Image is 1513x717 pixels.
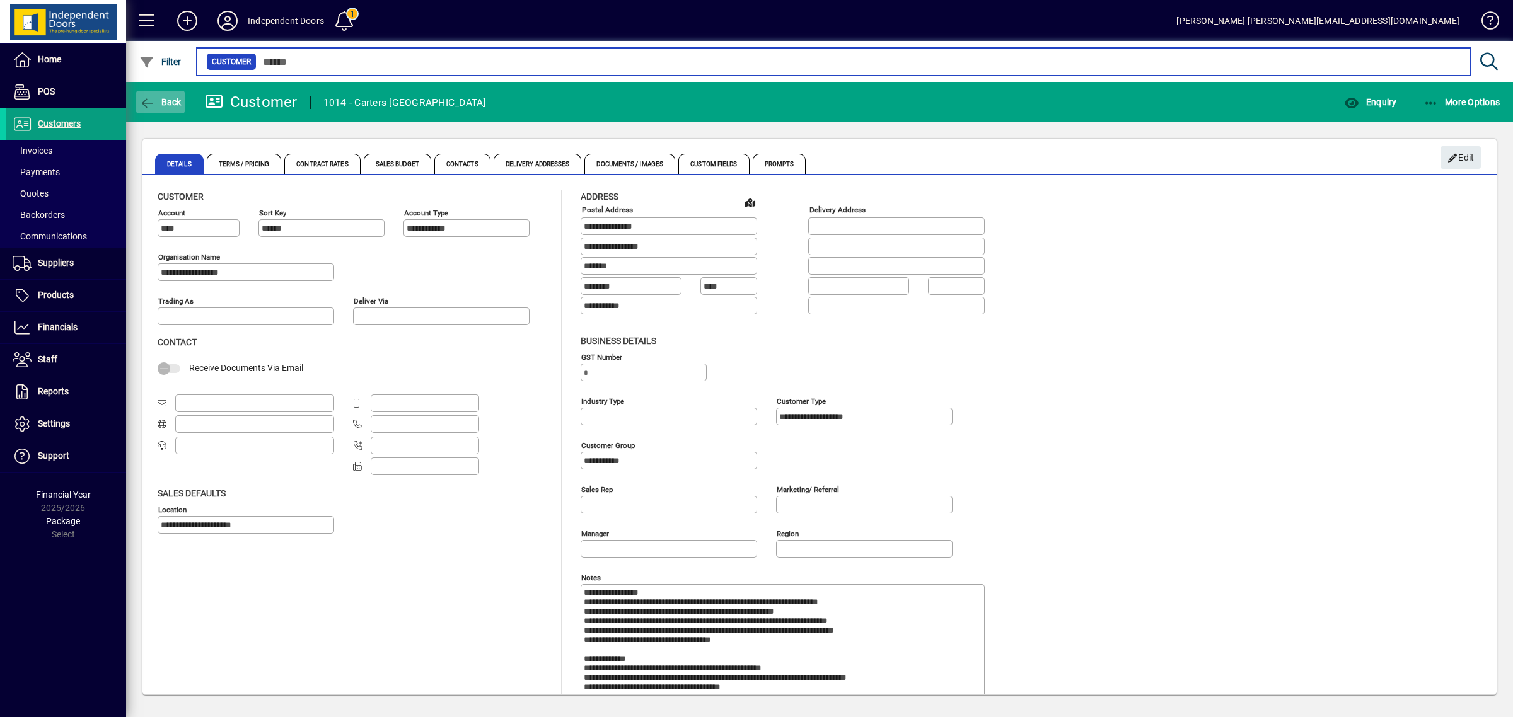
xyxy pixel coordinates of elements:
[158,337,197,347] span: Contact
[6,376,126,408] a: Reports
[581,396,624,405] mat-label: Industry type
[6,344,126,376] a: Staff
[1423,97,1500,107] span: More Options
[259,209,286,217] mat-label: Sort key
[139,57,182,67] span: Filter
[740,192,760,212] a: View on map
[678,154,749,174] span: Custom Fields
[6,76,126,108] a: POS
[6,408,126,440] a: Settings
[1420,91,1504,113] button: More Options
[38,418,70,428] span: Settings
[323,93,486,113] div: 1014 - Carters [GEOGRAPHIC_DATA]
[158,253,220,261] mat-label: Organisation name
[38,86,55,96] span: POS
[38,322,78,332] span: Financials
[777,529,799,537] mat-label: Region
[581,529,609,537] mat-label: Manager
[6,312,126,343] a: Financials
[364,154,431,174] span: Sales Budget
[354,297,388,306] mat-label: Deliver via
[13,210,65,220] span: Backorders
[1344,97,1396,107] span: Enquiry
[38,258,74,268] span: Suppliers
[404,209,448,217] mat-label: Account Type
[6,248,126,279] a: Suppliers
[1341,91,1400,113] button: Enquiry
[581,573,601,582] mat-label: Notes
[6,204,126,226] a: Backorders
[6,280,126,311] a: Products
[38,354,57,364] span: Staff
[13,188,49,198] span: Quotes
[158,297,194,306] mat-label: Trading as
[581,192,618,202] span: Address
[581,485,613,493] mat-label: Sales rep
[13,231,87,241] span: Communications
[139,97,182,107] span: Back
[36,490,91,500] span: Financial Year
[753,154,806,174] span: Prompts
[248,11,324,31] div: Independent Doors
[38,450,69,461] span: Support
[38,290,74,300] span: Products
[581,336,656,346] span: Business details
[6,140,126,161] a: Invoices
[6,440,126,472] a: Support
[434,154,490,174] span: Contacts
[6,44,126,76] a: Home
[1447,147,1475,168] span: Edit
[777,485,839,493] mat-label: Marketing/ Referral
[205,92,298,112] div: Customer
[1441,146,1481,169] button: Edit
[38,386,69,396] span: Reports
[158,505,187,513] mat-label: Location
[1472,3,1497,43] a: Knowledge Base
[6,183,126,204] a: Quotes
[158,192,204,202] span: Customer
[494,154,582,174] span: Delivery Addresses
[207,9,248,32] button: Profile
[207,154,282,174] span: Terms / Pricing
[38,54,61,64] span: Home
[167,9,207,32] button: Add
[584,154,675,174] span: Documents / Images
[777,396,826,405] mat-label: Customer type
[136,50,185,73] button: Filter
[46,516,80,526] span: Package
[136,91,185,113] button: Back
[6,161,126,183] a: Payments
[126,91,195,113] app-page-header-button: Back
[284,154,360,174] span: Contract Rates
[581,352,622,361] mat-label: GST Number
[581,440,635,449] mat-label: Customer group
[158,209,185,217] mat-label: Account
[6,226,126,247] a: Communications
[189,363,303,373] span: Receive Documents Via Email
[13,146,52,156] span: Invoices
[38,118,81,129] span: Customers
[13,167,60,177] span: Payments
[158,488,226,498] span: Sales defaults
[1176,11,1459,31] div: [PERSON_NAME] [PERSON_NAME][EMAIL_ADDRESS][DOMAIN_NAME]
[155,154,204,174] span: Details
[212,55,251,68] span: Customer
